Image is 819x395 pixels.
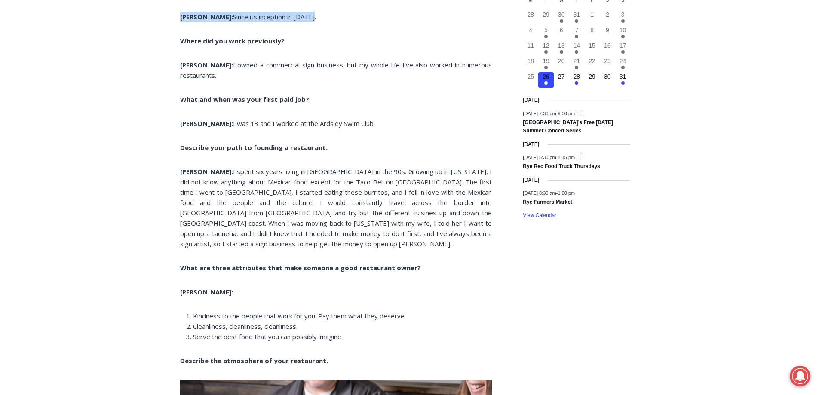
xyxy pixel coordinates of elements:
[523,41,538,57] button: 11
[180,61,233,69] strong: [PERSON_NAME]:
[621,50,625,54] em: Has events
[543,11,549,18] time: 29
[621,66,625,69] em: Has events
[621,35,625,38] em: Has events
[217,0,406,83] div: "At the 10am stand-up meeting, each intern gets a chance to take [PERSON_NAME] and the other inte...
[554,72,569,88] button: 27
[615,41,631,57] button: 17 Has events
[523,26,538,41] button: 4
[180,263,421,272] b: What are three attributes that make someone a good restaurant owner?
[600,10,615,26] button: 2
[600,72,615,88] button: 30
[527,11,534,18] time: 28
[523,10,538,26] button: 28
[543,42,549,49] time: 12
[584,10,600,26] button: 1
[620,42,626,49] time: 17
[584,41,600,57] button: 15
[538,57,554,72] button: 19 Has events
[523,199,572,206] a: Rye Farmers Market
[558,110,575,116] span: 9:00 pm
[523,141,539,149] time: [DATE]
[560,27,563,34] time: 6
[620,73,626,80] time: 31
[621,19,625,23] em: Has events
[554,26,569,41] button: 6
[180,143,328,152] b: Describe your path to founding a restaurant.
[538,72,554,88] button: 26 Has events
[523,110,576,116] time: -
[600,26,615,41] button: 9
[554,57,569,72] button: 20
[621,11,625,18] time: 3
[590,11,594,18] time: 1
[574,73,580,80] time: 28
[225,86,399,105] span: Intern @ [DOMAIN_NAME]
[558,73,565,80] time: 27
[193,332,343,341] span: Serve the best food that you can possibly imagine.
[527,42,534,49] time: 11
[180,119,233,128] strong: [PERSON_NAME]:
[180,37,285,45] b: Where did you work previously?
[544,66,548,69] em: Has events
[193,312,406,320] span: Kindness to the people that work for you. Pay them what they deserve.
[523,110,556,116] span: [DATE] 7:30 pm
[604,58,611,64] time: 23
[538,41,554,57] button: 12 Has events
[523,212,556,219] a: View Calendar
[523,96,539,104] time: [DATE]
[574,58,580,64] time: 21
[207,83,417,107] a: Intern @ [DOMAIN_NAME]
[544,35,548,38] em: Has events
[523,163,600,170] a: Rye Rec Food Truck Thursdays
[560,50,563,54] em: Has events
[615,57,631,72] button: 24 Has events
[544,27,548,34] time: 5
[543,58,549,64] time: 19
[523,176,539,184] time: [DATE]
[569,72,585,88] button: 28 Has events
[523,190,575,196] time: -
[523,155,576,160] time: -
[589,42,595,49] time: 15
[180,167,233,176] strong: [PERSON_NAME]:
[527,58,534,64] time: 18
[558,58,565,64] time: 20
[590,27,594,34] time: 8
[0,86,86,107] a: Open Tues. - Sun. [PHONE_NUMBER]
[606,27,609,34] time: 9
[523,190,556,196] span: [DATE] 8:30 am
[621,81,625,85] em: Has events
[620,58,626,64] time: 24
[529,27,532,34] time: 4
[180,95,309,104] b: What and when was your first paid job?
[523,155,556,160] span: [DATE] 5:30 pm
[558,11,565,18] time: 30
[554,10,569,26] button: 30 Has events
[615,10,631,26] button: 3 Has events
[606,11,609,18] time: 2
[558,155,575,160] span: 8:15 pm
[3,89,84,121] span: Open Tues. - Sun. [PHONE_NUMBER]
[569,26,585,41] button: 7 Has events
[620,27,626,34] time: 10
[574,42,580,49] time: 14
[523,72,538,88] button: 25
[523,119,613,135] a: [GEOGRAPHIC_DATA]’s Free [DATE] Summer Concert Series
[180,12,233,21] strong: [PERSON_NAME]:
[180,356,328,365] b: Describe the atmosphere of your restaurant.
[604,42,611,49] time: 16
[544,81,548,85] em: Has events
[180,12,316,21] span: Since its inception in [DATE].
[554,41,569,57] button: 13 Has events
[574,11,580,18] time: 31
[193,322,298,331] span: Cleanliness, cleanliness, cleanliness.
[523,57,538,72] button: 18
[575,19,578,23] em: Has events
[180,167,492,248] span: I spent six years living in [GEOGRAPHIC_DATA] in the 90s. Growing up in [US_STATE], I did not kno...
[615,26,631,41] button: 10 Has events
[584,26,600,41] button: 8
[584,57,600,72] button: 22
[527,73,534,80] time: 25
[615,72,631,88] button: 31 Has events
